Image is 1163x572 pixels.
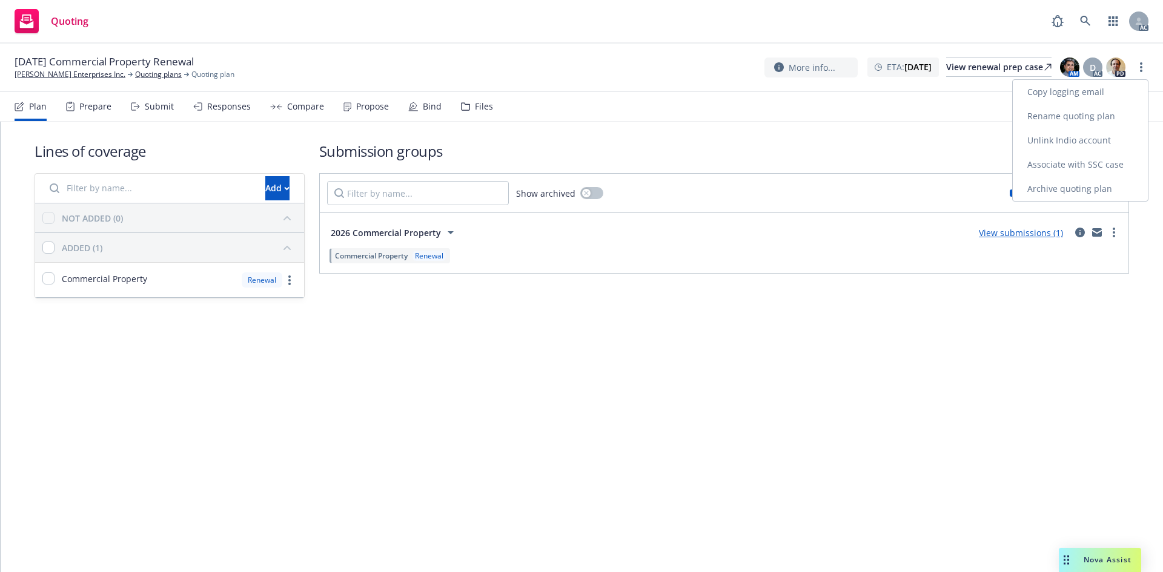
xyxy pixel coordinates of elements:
[423,102,442,111] div: Bind
[1060,58,1079,77] img: photo
[10,4,93,38] a: Quoting
[1045,9,1070,33] a: Report a Bug
[51,16,88,26] span: Quoting
[887,61,932,73] span: ETA :
[191,69,234,80] span: Quoting plan
[1106,58,1125,77] img: photo
[79,102,111,111] div: Prepare
[979,227,1063,238] a: View submissions (1)
[1090,225,1104,240] a: mail
[1010,188,1065,198] div: Limits added
[904,61,932,73] strong: [DATE]
[1013,80,1148,104] a: Copy logging email
[35,141,305,161] h1: Lines of coverage
[62,242,102,254] div: ADDED (1)
[1013,104,1148,128] a: Rename quoting plan
[516,187,575,200] span: Show archived
[135,69,182,80] a: Quoting plans
[319,141,1129,161] h1: Submission groups
[475,102,493,111] div: Files
[42,176,258,200] input: Filter by name...
[356,102,389,111] div: Propose
[265,176,290,200] button: Add
[1101,9,1125,33] a: Switch app
[265,177,290,200] div: Add
[946,58,1052,77] a: View renewal prep case
[1084,554,1132,565] span: Nova Assist
[789,61,835,74] span: More info...
[62,212,123,225] div: NOT ADDED (0)
[335,251,408,261] span: Commercial Property
[282,273,297,288] a: more
[145,102,174,111] div: Submit
[1013,128,1148,153] a: Unlink Indio account
[1073,225,1087,240] a: circleInformation
[1107,225,1121,240] a: more
[1073,9,1098,33] a: Search
[15,69,125,80] a: [PERSON_NAME] Enterprises Inc.
[327,181,509,205] input: Filter by name...
[62,238,297,257] button: ADDED (1)
[29,102,47,111] div: Plan
[207,102,251,111] div: Responses
[331,226,441,239] span: 2026 Commercial Property
[1013,177,1148,201] a: Archive quoting plan
[62,208,297,228] button: NOT ADDED (0)
[15,54,194,69] span: [DATE] Commercial Property Renewal
[327,220,462,245] button: 2026 Commercial Property
[242,272,282,288] div: Renewal
[1134,60,1148,74] a: more
[1090,61,1096,74] span: D
[764,58,858,77] button: More info...
[1059,548,1074,572] div: Drag to move
[413,251,446,261] div: Renewal
[62,272,147,285] span: Commercial Property
[946,58,1052,76] div: View renewal prep case
[1059,548,1141,572] button: Nova Assist
[1013,153,1148,177] a: Associate with SSC case
[287,102,324,111] div: Compare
